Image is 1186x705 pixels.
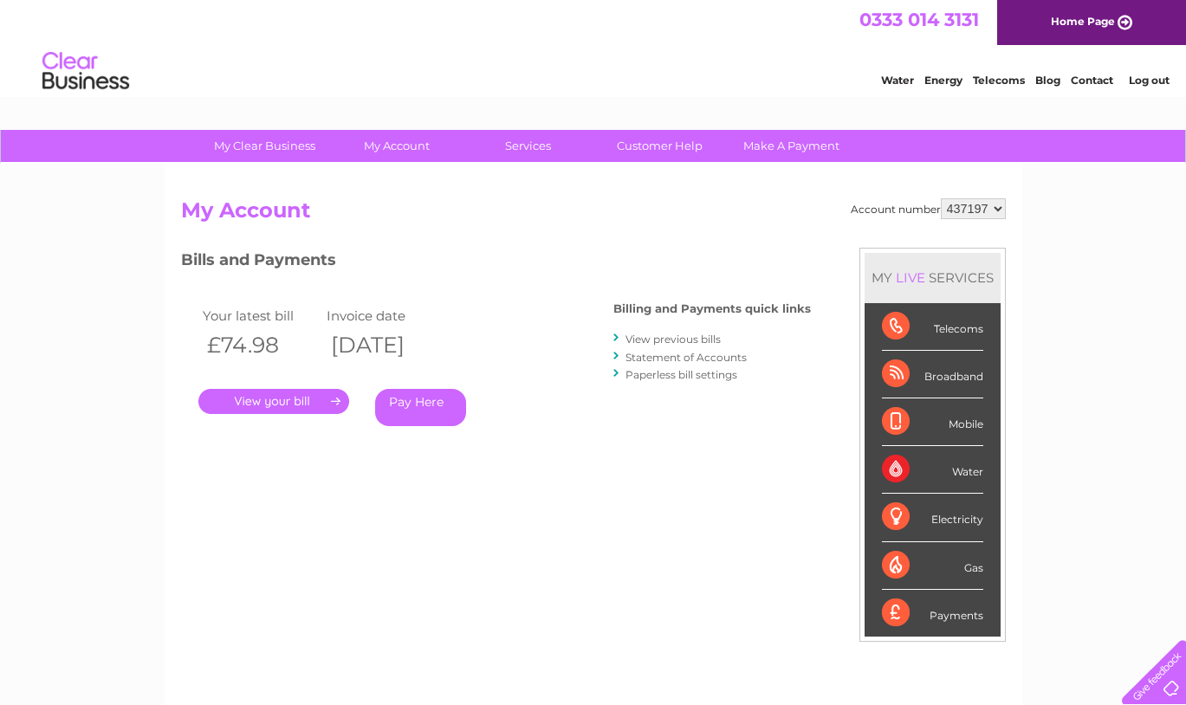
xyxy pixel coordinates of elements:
[865,253,1001,302] div: MY SERVICES
[375,389,466,426] a: Pay Here
[859,9,979,30] a: 0333 014 3131
[882,542,983,590] div: Gas
[193,130,336,162] a: My Clear Business
[322,304,447,327] td: Invoice date
[882,398,983,446] div: Mobile
[322,327,447,363] th: [DATE]
[181,198,1006,231] h2: My Account
[881,74,914,87] a: Water
[185,10,1003,84] div: Clear Business is a trading name of Verastar Limited (registered in [GEOGRAPHIC_DATA] No. 3667643...
[625,351,747,364] a: Statement of Accounts
[882,446,983,494] div: Water
[882,590,983,637] div: Payments
[1071,74,1113,87] a: Contact
[613,302,811,315] h4: Billing and Payments quick links
[720,130,863,162] a: Make A Payment
[892,269,929,286] div: LIVE
[1129,74,1170,87] a: Log out
[198,389,349,414] a: .
[625,333,721,346] a: View previous bills
[882,303,983,351] div: Telecoms
[588,130,731,162] a: Customer Help
[457,130,599,162] a: Services
[973,74,1025,87] a: Telecoms
[625,368,737,381] a: Paperless bill settings
[181,248,811,278] h3: Bills and Payments
[1035,74,1060,87] a: Blog
[325,130,468,162] a: My Account
[42,45,130,98] img: logo.png
[924,74,962,87] a: Energy
[882,351,983,398] div: Broadband
[198,327,323,363] th: £74.98
[198,304,323,327] td: Your latest bill
[851,198,1006,219] div: Account number
[882,494,983,541] div: Electricity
